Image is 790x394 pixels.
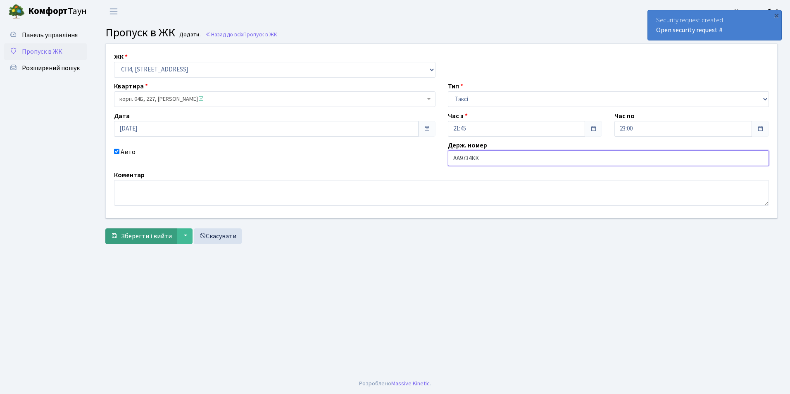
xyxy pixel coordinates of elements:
label: Квартира [114,81,148,91]
span: Панель управління [22,31,78,40]
a: Розширений пошук [4,60,87,76]
input: АА1234АА [448,150,769,166]
label: Час з [448,111,468,121]
label: Тип [448,81,463,91]
a: Назад до всіхПропуск в ЖК [205,31,277,38]
img: logo.png [8,3,25,20]
label: Держ. номер [448,140,487,150]
div: Розроблено . [359,379,431,388]
span: Пропуск в ЖК [105,24,175,41]
button: Переключити навігацію [103,5,124,18]
span: Таун [28,5,87,19]
div: × [772,11,780,19]
span: корп. 04Б, 227, Дрожак Юлія Михайлівна <span class='la la-check-square text-success'></span> [114,91,435,107]
button: Зберегти і вийти [105,228,177,244]
a: Скасувати [194,228,242,244]
label: Дата [114,111,130,121]
label: Авто [121,147,136,157]
label: ЖК [114,52,128,62]
div: Security request created [648,10,781,40]
span: Зберегти і вийти [121,232,172,241]
span: Пропуск в ЖК [22,47,62,56]
small: Додати . [178,31,202,38]
label: Коментар [114,170,145,180]
b: Консьєрж б. 4. [734,7,780,16]
span: корп. 04Б, 227, Дрожак Юлія Михайлівна <span class='la la-check-square text-success'></span> [119,95,425,103]
span: Розширений пошук [22,64,80,73]
b: Комфорт [28,5,68,18]
a: Консьєрж б. 4. [734,7,780,17]
label: Час по [614,111,635,121]
a: Пропуск в ЖК [4,43,87,60]
span: Пропуск в ЖК [243,31,277,38]
a: Панель управління [4,27,87,43]
a: Massive Kinetic [391,379,430,388]
a: Open security request # [656,26,723,35]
